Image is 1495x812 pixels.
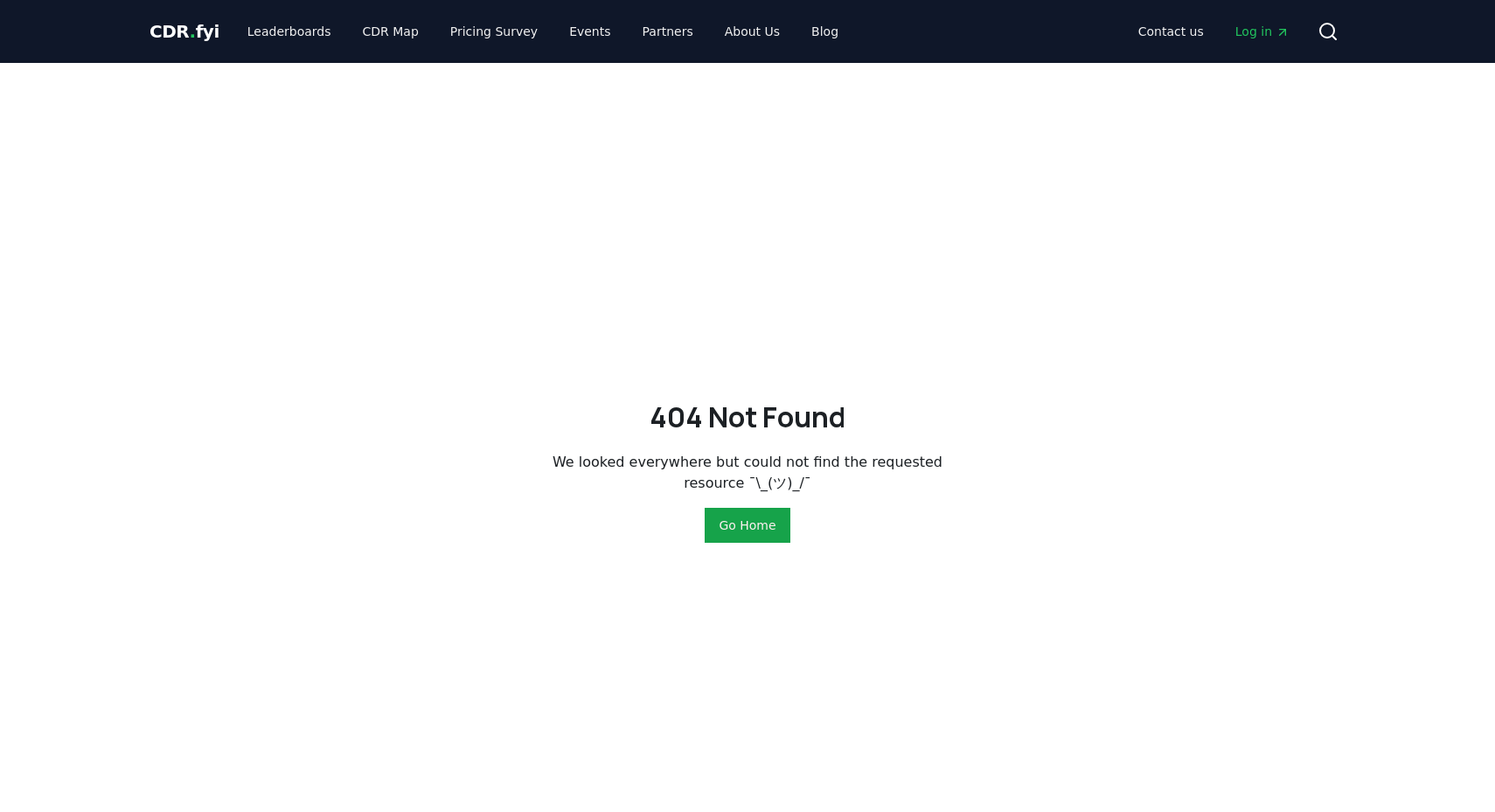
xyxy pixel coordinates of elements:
[190,21,196,42] span: .
[149,19,219,44] a: CDR.fyi
[1124,16,1218,47] a: Contact us
[711,16,794,47] a: About Us
[1124,16,1304,47] nav: Main
[650,396,845,438] h2: 404 Not Found
[555,16,624,47] a: Events
[629,16,707,47] a: Partners
[436,16,552,47] a: Pricing Survey
[233,16,852,47] nav: Main
[552,452,943,494] p: We looked everywhere but could not find the requested resource ¯\_(ツ)_/¯
[1235,23,1290,40] span: Log in
[149,21,219,42] span: CDR fyi
[1221,16,1304,47] a: Log in
[797,16,852,47] a: Blog
[705,508,789,543] button: Go Home
[349,16,433,47] a: CDR Map
[233,16,345,47] a: Leaderboards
